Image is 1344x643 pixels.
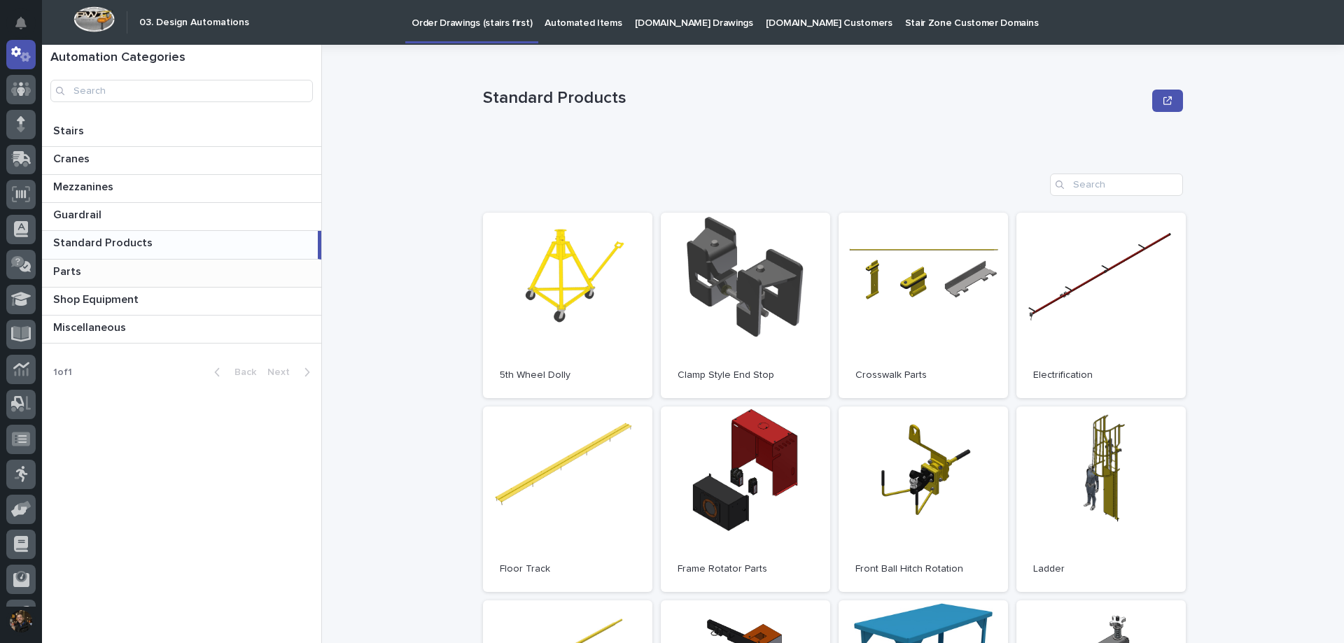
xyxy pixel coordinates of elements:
[500,563,636,575] p: Floor Track
[483,407,652,592] a: Floor Track
[42,175,321,203] a: MezzaninesMezzanines
[53,234,155,250] p: Standard Products
[661,213,830,398] a: Clamp Style End Stop
[1016,407,1186,592] a: Ladder
[1016,213,1186,398] a: Electrification
[661,407,830,592] a: Frame Rotator Parts
[267,367,298,377] span: Next
[42,355,83,390] p: 1 of 1
[1033,563,1169,575] p: Ladder
[483,213,652,398] a: 5th Wheel Dolly
[839,213,1008,398] a: Crosswalk Parts
[500,369,636,381] p: 5th Wheel Dolly
[53,122,87,138] p: Stairs
[42,316,321,344] a: MiscellaneousMiscellaneous
[53,178,116,194] p: Mezzanines
[139,17,249,29] h2: 03. Design Automations
[1050,174,1183,196] input: Search
[53,206,104,222] p: Guardrail
[50,80,313,102] input: Search
[483,88,1147,108] p: Standard Products
[42,119,321,147] a: StairsStairs
[42,203,321,231] a: GuardrailGuardrail
[42,231,321,259] a: Standard ProductsStandard Products
[42,147,321,175] a: CranesCranes
[73,6,115,32] img: Workspace Logo
[262,366,321,379] button: Next
[6,607,36,636] button: users-avatar
[1033,369,1169,381] p: Electrification
[855,369,991,381] p: Crosswalk Parts
[678,369,813,381] p: Clamp Style End Stop
[53,290,141,306] p: Shop Equipment
[203,366,262,379] button: Back
[42,260,321,288] a: PartsParts
[839,407,1008,592] a: Front Ball Hitch Rotation
[855,563,991,575] p: Front Ball Hitch Rotation
[50,50,313,66] h1: Automation Categories
[53,262,84,278] p: Parts
[53,318,129,334] p: Miscellaneous
[42,288,321,316] a: Shop EquipmentShop Equipment
[678,563,813,575] p: Frame Rotator Parts
[17,17,36,39] div: Notifications
[226,367,256,377] span: Back
[53,150,92,166] p: Cranes
[6,8,36,38] button: Notifications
